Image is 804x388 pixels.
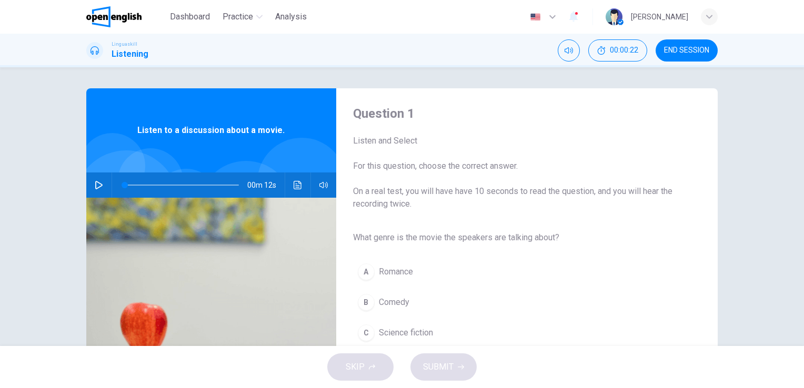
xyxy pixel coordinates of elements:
[353,320,684,346] button: CScience fiction
[112,40,137,48] span: Linguaskill
[656,39,718,62] button: END SESSION
[358,324,375,341] div: C
[275,11,307,23] span: Analysis
[137,124,285,137] span: Listen to a discussion about a movie.
[170,11,210,23] span: Dashboard
[218,7,267,26] button: Practice
[112,48,148,60] h1: Listening
[379,266,413,278] span: Romance
[353,160,684,172] span: For this question, choose the correct answer.
[247,172,285,198] span: 00m 12s
[588,39,647,62] button: 00:00:22
[529,13,542,21] img: en
[379,296,409,309] span: Comedy
[664,46,709,55] span: END SESSION
[166,7,214,26] button: Dashboard
[353,289,684,315] button: BComedy
[86,6,166,27] a: OpenEnglish logo
[353,135,684,147] span: Listen and Select
[610,46,638,55] span: 00:00:22
[353,105,684,122] h4: Question 1
[379,326,433,339] span: Science fiction
[271,7,311,26] button: Analysis
[353,231,684,244] span: What genre is the movie the speakers are talking about?
[631,11,688,23] div: [PERSON_NAME]
[606,8,622,25] img: Profile picture
[353,259,684,285] button: ARomance
[358,294,375,311] div: B
[86,6,142,27] img: OpenEnglish logo
[588,39,647,62] div: Hide
[223,11,253,23] span: Practice
[353,185,684,210] span: On a real test, you will have have 10 seconds to read the question, and you will hear the recordi...
[358,263,375,280] div: A
[558,39,580,62] div: Mute
[289,172,306,198] button: Click to see the audio transcription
